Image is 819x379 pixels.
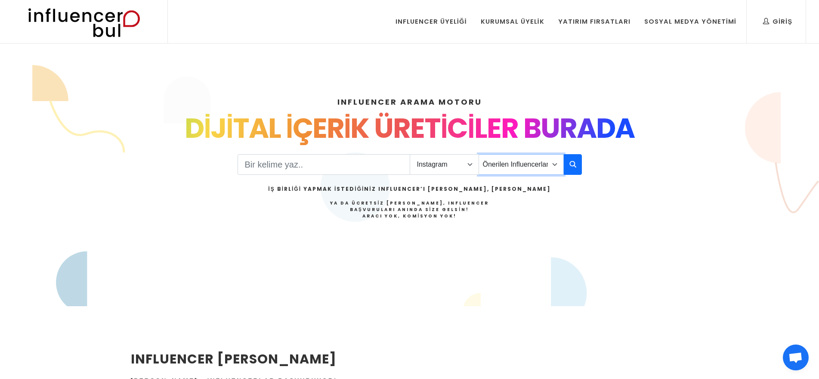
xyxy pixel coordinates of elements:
[481,17,544,26] div: Kurumsal Üyelik
[783,345,809,370] div: Açık sohbet
[362,213,457,219] strong: Aracı Yok, Komisyon Yok!
[131,108,689,149] div: DİJİTAL İÇERİK ÜRETİCİLER BURADA
[131,349,452,369] h2: INFLUENCER [PERSON_NAME]
[396,17,467,26] div: Influencer Üyeliği
[763,17,792,26] div: Giriş
[644,17,736,26] div: Sosyal Medya Yönetimi
[268,200,550,219] h4: Ya da Ücretsiz [PERSON_NAME], Influencer Başvuruları Anında Size Gelsin!
[131,96,689,108] h4: INFLUENCER ARAMA MOTORU
[268,185,550,193] h2: İş Birliği Yapmak İstediğiniz Influencer’ı [PERSON_NAME], [PERSON_NAME]
[238,154,410,175] input: Search
[558,17,630,26] div: Yatırım Fırsatları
